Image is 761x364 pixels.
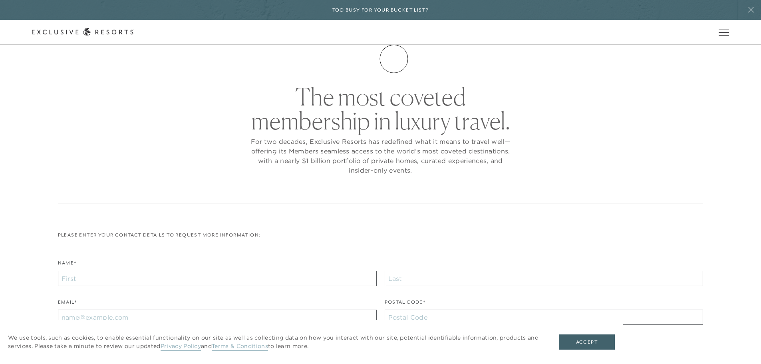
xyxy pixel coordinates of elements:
label: Email* [58,298,77,310]
input: Last [385,271,703,286]
p: Please enter your contact details to request more information: [58,231,703,239]
a: Privacy Policy [161,342,201,351]
button: Open navigation [719,30,729,35]
button: Accept [559,334,615,350]
h6: Too busy for your bucket list? [332,6,429,14]
p: For two decades, Exclusive Resorts has redefined what it means to travel well—offering its Member... [249,137,513,175]
p: We use tools, such as cookies, to enable essential functionality on our site as well as collectin... [8,334,543,350]
label: Name* [58,259,77,271]
input: First [58,271,377,286]
a: Terms & Conditions [212,342,268,351]
input: name@example.com [58,310,377,325]
h2: The most coveted membership in luxury travel. [249,85,513,133]
label: Postal Code* [385,298,426,310]
input: Postal Code [385,310,703,325]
